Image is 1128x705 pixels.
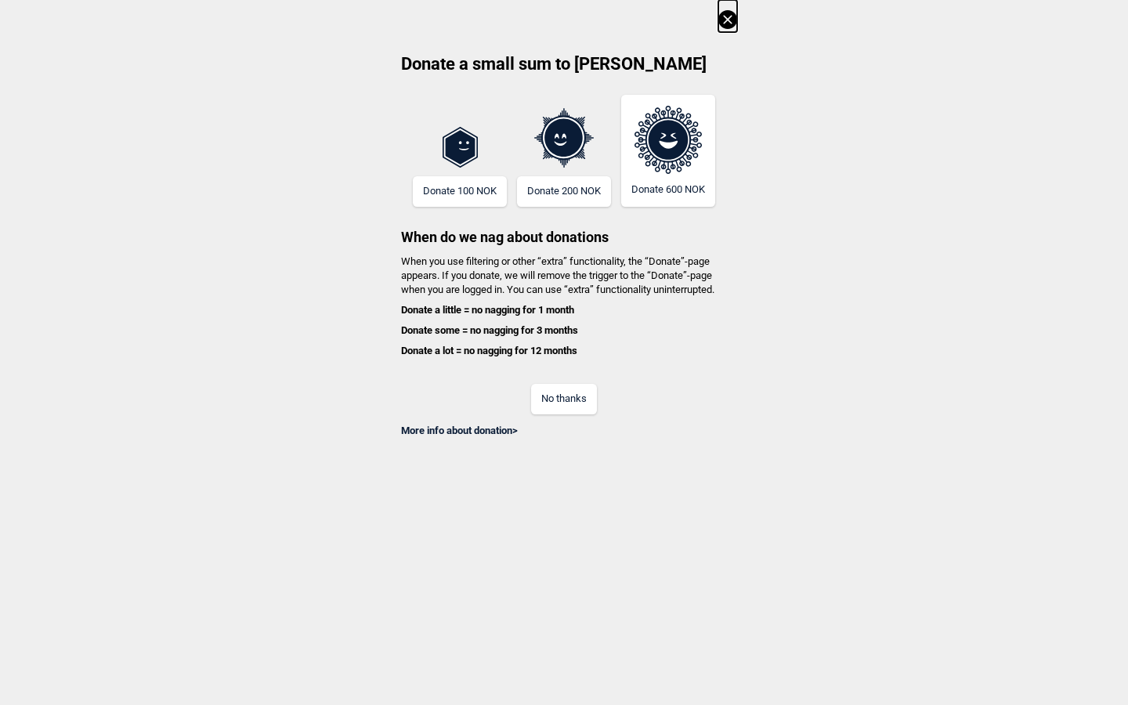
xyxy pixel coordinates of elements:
button: Donate 600 NOK [621,95,715,207]
button: No thanks [531,384,597,414]
b: Donate a little = no nagging for 1 month [401,304,574,316]
button: Donate 100 NOK [413,176,507,207]
h3: When do we nag about donations [391,207,737,247]
h2: Donate a small sum to [PERSON_NAME] [391,52,737,87]
button: Donate 200 NOK [517,176,611,207]
h4: When you use filtering or other “extra” functionality, the “Donate”-page appears. If you donate, ... [391,255,737,359]
a: More info about donation> [401,425,518,436]
b: Donate some = no nagging for 3 months [401,324,578,336]
b: Donate a lot = no nagging for 12 months [401,345,577,356]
